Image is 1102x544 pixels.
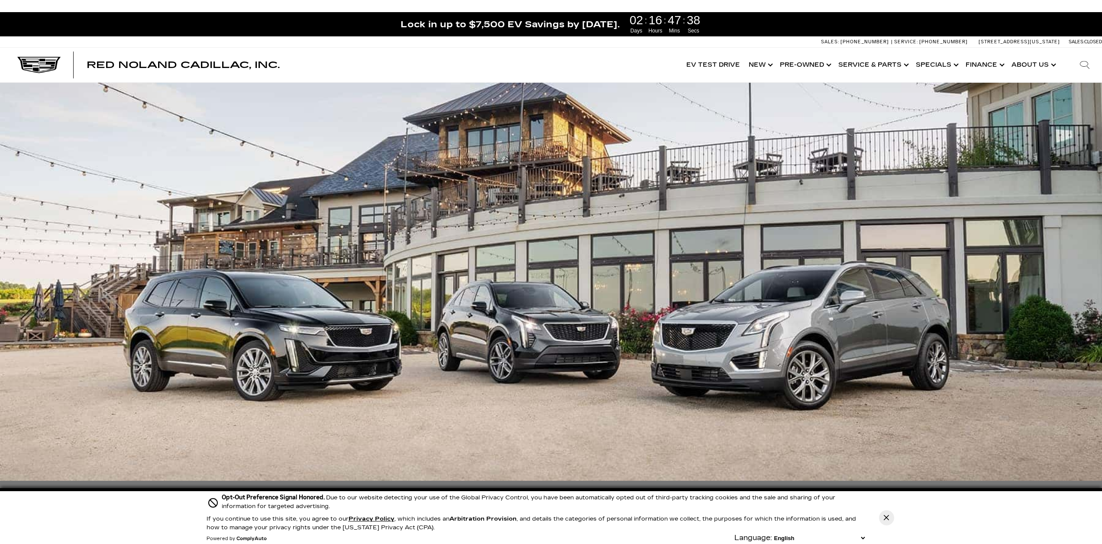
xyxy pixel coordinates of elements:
span: : [664,14,666,27]
button: Close Button [879,510,894,525]
a: Pre-Owned [776,48,834,82]
a: [STREET_ADDRESS][US_STATE] [979,39,1060,45]
span: : [683,14,685,27]
span: Opt-Out Preference Signal Honored . [222,494,326,501]
span: Secs [685,27,702,35]
strong: Arbitration Provision [449,515,517,522]
a: New [744,48,776,82]
span: [PHONE_NUMBER] [840,39,889,45]
a: About Us [1007,48,1059,82]
span: 38 [685,14,702,26]
a: Service & Parts [834,48,911,82]
a: Privacy Policy [349,515,394,522]
a: Finance [961,48,1007,82]
div: Powered by [207,536,267,541]
div: Due to our website detecting your use of the Global Privacy Control, you have been automatically ... [222,493,867,511]
span: 02 [628,14,645,26]
div: Language: [734,534,772,541]
span: Mins [666,27,683,35]
span: Service: [894,39,918,45]
span: Closed [1084,39,1102,45]
span: 16 [647,14,664,26]
span: : [645,14,647,27]
span: 47 [666,14,683,26]
a: ComplyAuto [236,536,267,541]
select: Language Select [772,534,867,542]
a: Close [1087,16,1098,27]
span: Sales: [1069,39,1084,45]
p: If you continue to use this site, you agree to our , which includes an , and details the categori... [207,515,856,531]
span: Days [628,27,645,35]
a: Red Noland Cadillac, Inc. [87,61,280,69]
a: EV Test Drive [682,48,744,82]
span: Sales: [821,39,839,45]
img: Cadillac Dark Logo with Cadillac White Text [17,57,61,73]
a: Service: [PHONE_NUMBER] [891,39,970,44]
span: Lock in up to $7,500 EV Savings by [DATE]. [401,19,620,30]
span: [PHONE_NUMBER] [919,39,968,45]
a: Specials [911,48,961,82]
span: Hours [647,27,664,35]
a: Sales: [PHONE_NUMBER] [821,39,891,44]
span: Red Noland Cadillac, Inc. [87,60,280,70]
